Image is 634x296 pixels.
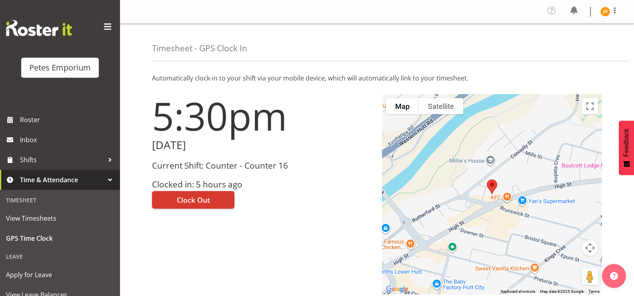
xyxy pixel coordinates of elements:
[6,269,114,281] span: Apply for Leave
[419,98,463,114] button: Show satellite imagery
[20,114,116,126] span: Roster
[582,269,598,285] button: Drag Pegman onto the map to open Street View
[582,240,598,256] button: Map camera controls
[152,73,602,83] p: Automatically clock-in to your shift via your mobile device, which will automatically link to you...
[2,228,118,248] a: GPS Time Clock
[540,289,584,294] span: Map data ©2025 Google
[152,139,372,151] h2: [DATE]
[152,44,247,53] h4: Timesheet - GPS Clock In
[588,289,600,294] a: Terms (opens in new tab)
[386,98,419,114] button: Show street map
[20,154,104,166] span: Shifts
[152,180,372,189] h3: Clocked in: 5 hours ago
[29,62,91,74] div: Petes Emporium
[501,289,535,294] button: Keyboard shortcuts
[6,212,114,224] span: View Timesheets
[623,129,630,157] span: Feedback
[610,272,618,280] img: help-xxl-2.png
[384,284,410,294] a: Open this area in Google Maps (opens a new window)
[384,284,410,294] img: Google
[2,248,118,265] div: Leave
[6,20,72,36] img: Rosterit website logo
[2,208,118,228] a: View Timesheets
[2,265,118,285] a: Apply for Leave
[152,94,372,137] h1: 5:30pm
[582,98,598,114] button: Toggle fullscreen view
[152,161,372,170] h3: Current Shift: Counter - Counter 16
[2,192,118,208] div: Timesheet
[20,134,116,146] span: Inbox
[619,121,634,175] button: Feedback - Show survey
[6,232,114,244] span: GPS Time Clock
[20,174,104,186] span: Time & Attendance
[152,191,234,209] button: Clock Out
[600,7,610,16] img: jeseryl-armstrong10788.jpg
[177,195,210,205] span: Clock Out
